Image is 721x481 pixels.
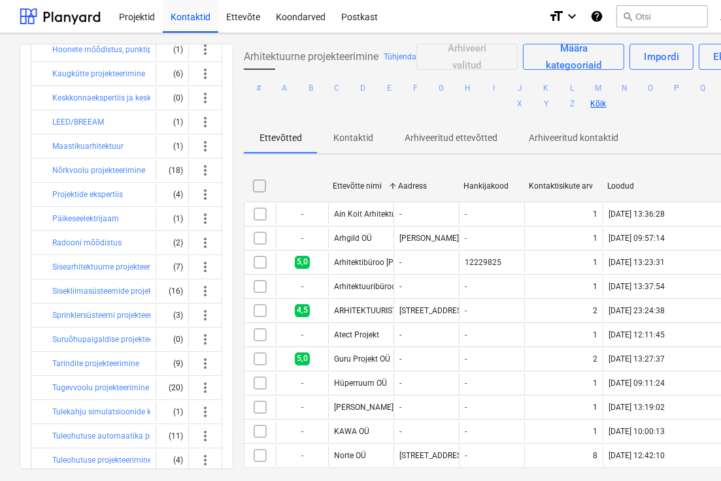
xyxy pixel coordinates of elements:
[539,96,554,112] button: Y
[334,354,390,364] div: Guru Projekt OÜ
[593,354,597,364] div: 2
[161,160,183,181] div: (18)
[405,131,497,145] p: Arhiveeritud ettevõtted
[334,330,379,339] div: Atect Projekt
[161,112,183,132] div: (1)
[656,418,721,481] iframe: Chat Widget
[609,234,665,243] div: [DATE] 09:57:14
[617,80,633,96] button: N
[609,379,665,388] div: [DATE] 09:11:24
[276,421,328,442] div: -
[197,138,213,154] span: more_vert
[465,354,467,364] div: -
[434,80,450,96] button: G
[197,428,213,444] span: more_vert
[197,404,213,420] span: more_vert
[696,80,711,96] button: Q
[52,380,149,396] button: Tugevvoolu projekteerimine
[161,377,183,398] div: (20)
[52,114,104,130] button: LEED/BREEAM
[161,184,183,205] div: (4)
[334,379,387,388] div: Hüperruum OÜ
[590,8,603,24] i: Abikeskus
[197,114,213,130] span: more_vert
[197,66,213,82] span: more_vert
[334,282,434,291] div: Arhitektuuribüroo Korrus OÜ
[197,283,213,299] span: more_vert
[591,80,607,96] button: M
[276,445,328,466] div: -
[529,181,597,191] div: Kontaktisikute arv
[622,11,633,22] span: search
[260,131,302,145] p: Ettevõtted
[161,353,183,374] div: (9)
[161,426,183,446] div: (11)
[463,181,518,191] div: Hankijakood
[529,131,618,145] p: Arhiveeritud kontaktid
[303,80,319,96] button: B
[465,451,467,460] div: -
[52,211,119,226] button: Päikeseelektrijaam
[669,80,685,96] button: P
[161,329,183,350] div: (0)
[399,403,401,412] div: -
[295,352,310,365] span: 5,0
[52,283,185,299] button: Sisekliimasüsteemide projekteerimine
[593,282,597,291] div: 1
[52,42,160,57] button: Hoonete mõõdistus, punktipilv
[399,306,684,315] div: [STREET_ADDRESS], [PERSON_NAME][GEOGRAPHIC_DATA], [GEOGRAPHIC_DATA]
[197,42,213,57] span: more_vert
[593,451,597,460] div: 8
[593,427,597,436] div: 1
[295,256,310,268] span: 5,0
[161,208,183,229] div: (1)
[643,80,659,96] button: O
[609,354,665,364] div: [DATE] 13:27:37
[197,332,213,347] span: more_vert
[52,356,139,371] button: Tarindite projekteerimine
[334,306,494,315] div: ARHITEKTUURISTUUDIO [PERSON_NAME] OÜ
[465,234,467,243] div: -
[276,373,328,394] div: -
[197,356,213,371] span: more_vert
[276,397,328,418] div: -
[52,404,189,420] button: Tulekahju simulatsioonide koostamine
[523,44,624,70] button: Määra kategooriaid
[161,39,183,60] div: (1)
[591,96,607,112] button: Kõik
[465,258,501,267] div: 12229825
[539,40,608,74] div: Määra kategooriaid
[334,258,458,267] div: Arhitektibüroo [PERSON_NAME] OÜ
[593,209,597,219] div: 1
[465,427,467,436] div: -
[244,49,378,65] span: Arhitektuurne projekteerimine
[644,48,679,65] div: Impordi
[161,450,183,471] div: (4)
[565,80,580,96] button: L
[465,282,467,291] div: -
[161,232,183,253] div: (2)
[399,379,401,388] div: -
[334,234,372,243] div: Arhgild OÜ
[593,258,597,267] div: 1
[465,403,467,412] div: -
[161,63,183,84] div: (6)
[197,452,213,468] span: more_vert
[52,428,199,444] button: Tuleohutuse automaatika projekteerimine
[52,90,231,106] button: Keskkonnaekspertiis ja keskkonnamõju hindamine
[197,235,213,251] span: more_vert
[512,96,528,112] button: X
[197,211,213,226] span: more_vert
[334,209,439,219] div: Ain Koit Arhitektuuribüroo OÜ
[276,276,328,297] div: -
[609,427,665,436] div: [DATE] 10:00:13
[399,209,401,219] div: -
[52,259,170,275] button: Sisearhitektuurne projekteerimine
[52,138,124,154] button: Maastikuarhitektuur
[593,379,597,388] div: 1
[277,80,293,96] button: A
[161,87,183,108] div: (0)
[539,80,554,96] button: K
[161,136,183,157] div: (1)
[356,80,371,96] button: D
